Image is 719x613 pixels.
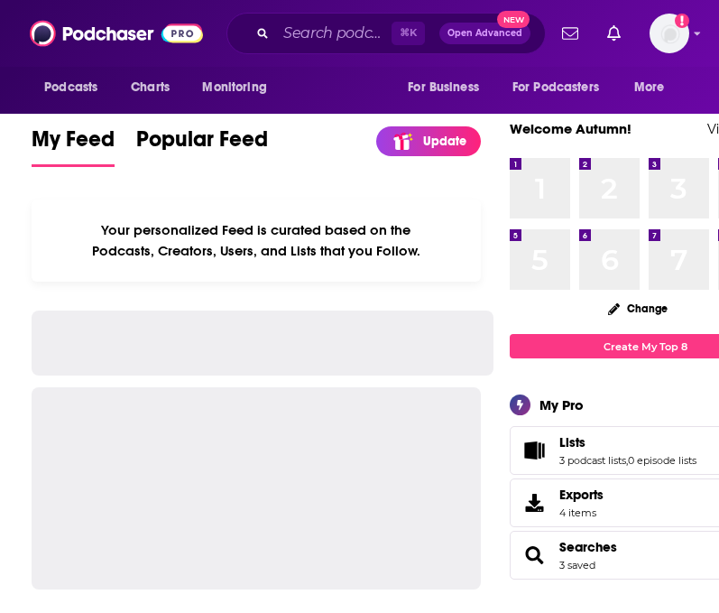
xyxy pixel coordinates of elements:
span: , [626,454,628,467]
a: 3 podcast lists [559,454,626,467]
span: Popular Feed [136,125,268,163]
span: Lists [559,434,585,450]
img: User Profile [650,14,689,53]
p: Update [423,134,466,149]
button: open menu [501,70,625,105]
a: Show notifications dropdown [555,18,585,49]
span: Monitoring [202,75,266,100]
span: For Business [408,75,479,100]
a: Searches [516,543,552,568]
span: For Podcasters [512,75,599,100]
span: New [497,11,530,28]
button: open menu [622,70,687,105]
div: Search podcasts, credits, & more... [226,13,546,54]
button: Change [597,297,678,320]
span: More [634,75,665,100]
a: 0 episode lists [628,454,696,467]
div: My Pro [539,396,584,413]
button: open menu [32,70,121,105]
a: Charts [119,70,180,105]
input: Search podcasts, credits, & more... [276,19,392,48]
button: Open AdvancedNew [439,23,530,44]
span: ⌘ K [392,22,425,45]
a: Lists [559,434,696,450]
span: 4 items [559,506,604,519]
a: My Feed [32,125,115,167]
a: Show notifications dropdown [600,18,628,49]
svg: Add a profile image [675,14,689,28]
button: Show profile menu [650,14,689,53]
a: Update [376,126,481,156]
span: Open Advanced [447,29,522,38]
span: Podcasts [44,75,97,100]
a: Searches [559,539,617,555]
span: Exports [516,490,552,515]
span: Logged in as autumncomm [650,14,689,53]
a: Welcome Autumn! [510,120,631,137]
button: open menu [189,70,290,105]
a: Lists [516,438,552,463]
span: Charts [131,75,170,100]
div: Your personalized Feed is curated based on the Podcasts, Creators, Users, and Lists that you Follow. [32,200,481,282]
a: Popular Feed [136,125,268,167]
img: Podchaser - Follow, Share and Rate Podcasts [30,16,203,51]
span: Exports [559,487,604,503]
a: 3 saved [559,559,595,571]
button: open menu [395,70,502,105]
span: My Feed [32,125,115,163]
